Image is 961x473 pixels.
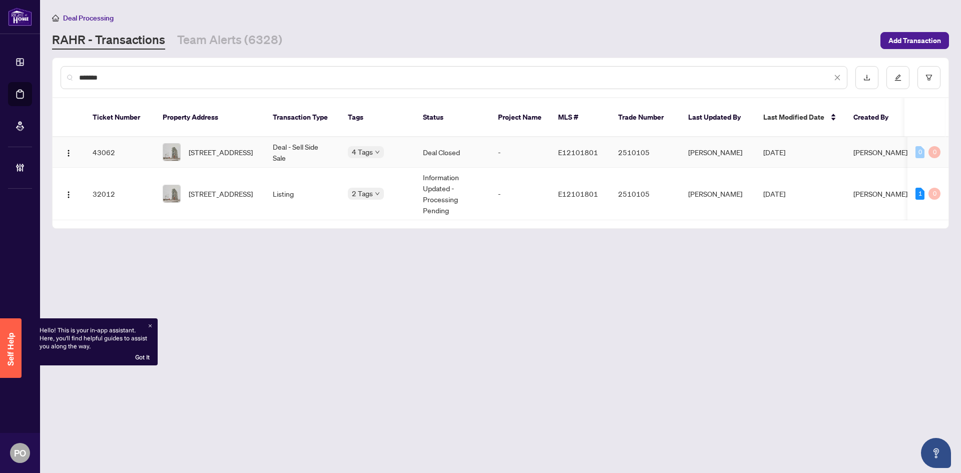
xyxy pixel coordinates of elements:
span: 2 Tags [352,188,373,199]
button: Logo [61,186,77,202]
button: Open asap [921,438,951,468]
td: 43062 [85,137,155,168]
span: download [863,74,870,81]
div: 0 [928,188,940,200]
a: RAHR - Transactions [52,32,165,50]
th: Last Updated By [680,98,755,137]
button: filter [917,66,940,89]
span: Deal Processing [63,14,114,23]
th: Trade Number [610,98,680,137]
td: Listing [265,168,340,220]
span: [STREET_ADDRESS] [189,147,253,158]
span: [DATE] [763,189,785,198]
img: thumbnail-img [163,144,180,161]
span: [STREET_ADDRESS] [189,188,253,199]
td: [PERSON_NAME] [680,168,755,220]
img: Logo [65,191,73,199]
th: Tags [340,98,415,137]
span: [PERSON_NAME] [853,189,907,198]
td: 2510105 [610,137,680,168]
div: Got It [135,353,150,361]
span: Add Transaction [888,33,941,49]
span: E12101801 [558,189,598,198]
td: 32012 [85,168,155,220]
span: Self Help [6,332,16,366]
td: - [490,137,550,168]
span: down [375,150,380,155]
span: 4 Tags [352,146,373,158]
th: Last Modified Date [755,98,845,137]
span: close [834,74,841,81]
span: home [52,15,59,22]
span: PO [14,446,26,460]
img: Logo [65,149,73,157]
td: Deal - Sell Side Sale [265,137,340,168]
button: download [855,66,878,89]
th: Property Address [155,98,265,137]
button: edit [886,66,909,89]
button: Logo [61,144,77,160]
div: 1 [915,188,924,200]
td: Deal Closed [415,137,490,168]
th: MLS # [550,98,610,137]
span: filter [925,74,932,81]
span: [DATE] [763,148,785,157]
span: down [375,191,380,196]
div: 0 [915,146,924,158]
img: logo [8,8,32,26]
a: Team Alerts (6328) [177,32,282,50]
div: 0 [928,146,940,158]
th: Status [415,98,490,137]
span: [PERSON_NAME] [853,148,907,157]
td: 2510105 [610,168,680,220]
span: E12101801 [558,148,598,157]
img: thumbnail-img [163,185,180,202]
td: - [490,168,550,220]
th: Created By [845,98,905,137]
div: Hello! This is your in-app assistant. Here, you'll find helpful guides to assist you along the way. [40,326,148,361]
td: Information Updated - Processing Pending [415,168,490,220]
span: Last Modified Date [763,112,824,123]
th: Project Name [490,98,550,137]
th: Ticket Number [85,98,155,137]
td: [PERSON_NAME] [680,137,755,168]
th: Transaction Type [265,98,340,137]
button: Add Transaction [880,32,949,49]
span: edit [894,74,901,81]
